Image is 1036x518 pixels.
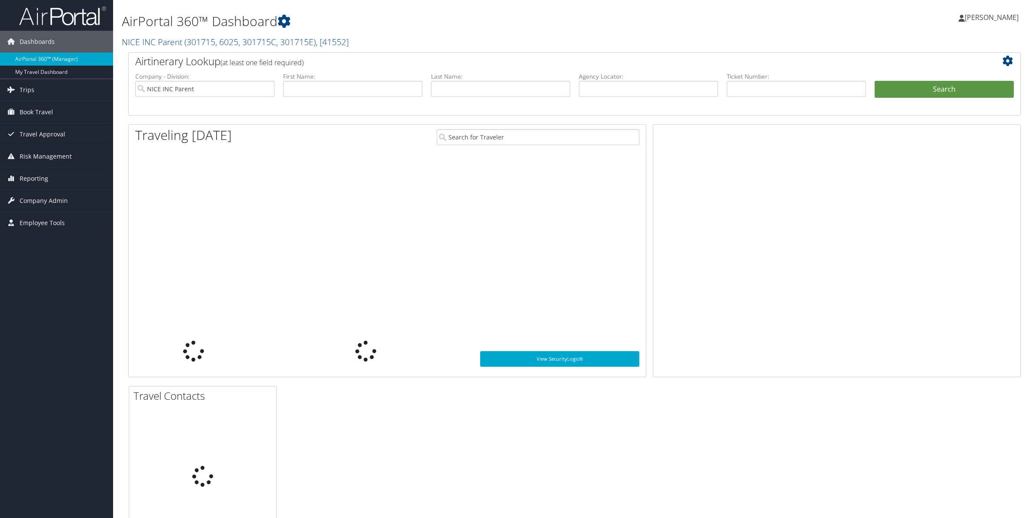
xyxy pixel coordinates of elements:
button: Search [875,81,1014,98]
h2: Airtinerary Lookup [135,54,939,69]
label: Agency Locator: [579,72,718,81]
span: (at least one field required) [221,58,304,67]
span: Company Admin [20,190,68,212]
h2: Travel Contacts [134,388,276,403]
a: View SecurityLogic® [480,351,639,367]
input: Search for Traveler [437,129,639,145]
label: Last Name: [431,72,570,81]
h1: Traveling [DATE] [135,126,232,144]
label: First Name: [283,72,422,81]
label: Company - Division: [135,72,274,81]
span: Reporting [20,168,48,189]
a: [PERSON_NAME] [959,4,1027,30]
span: [PERSON_NAME] [965,13,1019,22]
span: Trips [20,79,34,101]
span: Book Travel [20,101,53,123]
img: airportal-logo.png [19,6,106,26]
h1: AirPortal 360™ Dashboard [122,12,725,30]
label: Ticket Number: [727,72,866,81]
a: NICE INC Parent [122,36,349,48]
span: Employee Tools [20,212,65,234]
span: Risk Management [20,146,72,167]
span: ( 301715, 6025, 301715C, 301715E ) [184,36,316,48]
span: Travel Approval [20,123,65,145]
span: Dashboards [20,31,55,53]
span: , [ 41552 ] [316,36,349,48]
